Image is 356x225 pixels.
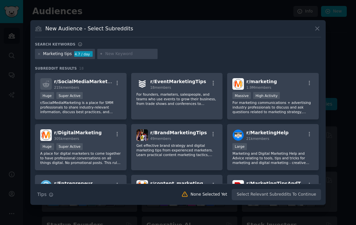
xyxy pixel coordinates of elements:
[54,137,79,141] span: 305k members
[35,42,75,47] h3: Search keywords
[35,189,56,200] button: Tips
[150,85,171,89] span: 18 members
[40,100,121,114] p: r/SocialMediaMarketing is a place for SMM professionals to share industry-relevant information, d...
[35,66,77,71] span: Subreddit Results
[56,92,83,99] div: Super Active
[40,151,121,165] p: A place for digital marketers to come together to have professional conversations on all things d...
[79,66,84,70] span: 18
[232,78,244,90] img: marketing
[246,137,269,141] span: 21k members
[40,143,54,150] div: Huge
[40,180,52,192] img: Entrepreneur
[136,129,148,141] img: BrandMarketingTips
[105,51,155,57] input: New Keyword
[54,79,116,84] span: r/ SocialMediaMarketing
[191,192,227,198] div: None Selected Yet
[232,151,313,165] p: Marketing and Digital Marketing Help and Advice relating to tools, tips and tricks for marketing ...
[40,92,54,99] div: Huge
[136,143,218,157] p: Get effective brand strategy and digital marketing tips from experienced marketers. Learn practic...
[232,100,313,114] p: For marketing communications + advertising industry professionals to discuss and ask questions re...
[54,130,102,135] span: r/ DigitalMarketing
[246,130,288,135] span: r/ MarketingHelp
[150,130,207,135] span: r/ BrandMarketingTips
[45,25,133,32] h3: New Audience - Select Subreddits
[232,143,247,150] div: Large
[232,180,244,192] img: MarketingTipsAndTools
[246,181,311,186] span: r/ MarketingTipsAndTools
[37,191,46,198] span: Tips
[136,92,218,106] p: For founders, marketers, salespeople, and teams who use events to grow their business, from trade...
[150,79,206,84] span: r/ EventMarketingTips
[74,51,93,57] div: 4.7 / day
[136,180,148,192] img: content_marketing
[232,92,251,99] div: Massive
[253,92,280,99] div: High Activity
[150,181,203,186] span: r/ content_marketing
[54,85,79,89] span: 215k members
[246,79,277,84] span: r/ marketing
[150,137,171,141] span: 49 members
[43,51,72,57] div: Marketing tips
[232,129,244,141] img: MarketingHelp
[246,85,271,89] span: 1.9M members
[56,143,83,150] div: Super Active
[40,129,52,141] img: DigitalMarketing
[54,181,93,186] span: r/ Entrepreneur
[136,78,148,90] img: EventMarketingTips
